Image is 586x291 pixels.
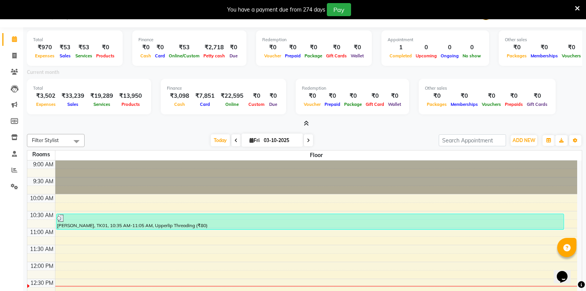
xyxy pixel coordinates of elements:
div: 11:30 AM [28,245,55,253]
div: ₹0 [283,43,303,52]
div: ₹0 [425,92,449,100]
span: Online [223,102,241,107]
span: Expenses [34,102,58,107]
span: Due [267,102,279,107]
span: Floor [55,151,578,160]
input: 2025-10-03 [261,135,300,146]
div: You have a payment due from 274 days [227,6,325,14]
span: Prepaids [503,102,525,107]
span: Services [92,102,112,107]
span: Due [228,53,240,59]
input: Search Appointment [439,134,506,146]
span: Services [73,53,94,59]
div: ₹0 [364,92,386,100]
div: Rooms [27,151,55,159]
span: Card [198,102,212,107]
div: [PERSON_NAME], TK01, 10:35 AM-11:05 AM, Upperlip Threading (₹80) [57,214,564,229]
span: Fri [248,137,261,143]
div: 0 [461,43,483,52]
iframe: chat widget [554,260,578,283]
div: ₹0 [302,92,323,100]
div: ₹0 [525,92,549,100]
div: ₹3,098 [167,92,192,100]
button: Pay [327,3,351,16]
div: ₹33,239 [58,92,87,100]
div: ₹0 [449,92,480,100]
span: Cash [172,102,187,107]
span: Prepaid [323,102,342,107]
div: ₹0 [529,43,560,52]
div: Finance [138,37,240,43]
span: Petty cash [201,53,227,59]
div: Other sales [425,85,549,92]
div: 0 [414,43,439,52]
span: Expenses [33,53,57,59]
span: Products [120,102,142,107]
div: ₹0 [342,92,364,100]
span: Filter Stylist [32,137,59,143]
span: Gift Cards [525,102,549,107]
div: 0 [439,43,461,52]
span: Products [94,53,117,59]
div: ₹970 [33,43,57,52]
span: Today [211,134,230,146]
div: ₹3,502 [33,92,58,100]
div: ₹7,851 [192,92,218,100]
div: ₹19,289 [87,92,116,100]
div: Redemption [262,37,366,43]
div: ₹0 [480,92,503,100]
div: ₹0 [324,43,349,52]
div: 11:00 AM [28,228,55,236]
div: Total [33,37,117,43]
div: Finance [167,85,280,92]
span: Memberships [529,53,560,59]
div: ₹53 [57,43,73,52]
div: 9:30 AM [32,177,55,186]
span: Prepaid [283,53,303,59]
div: ₹2,718 [201,43,227,52]
span: Online/Custom [167,53,201,59]
span: Gift Cards [324,53,349,59]
div: ₹0 [153,43,167,52]
div: 10:30 AM [28,211,55,219]
div: 10:00 AM [28,194,55,202]
div: 1 [388,43,414,52]
span: Wallet [386,102,403,107]
div: ₹13,950 [116,92,145,100]
span: Wallet [349,53,366,59]
span: Card [153,53,167,59]
div: ₹0 [227,43,240,52]
span: Vouchers [560,53,583,59]
div: ₹0 [262,43,283,52]
button: ADD NEW [511,135,537,146]
div: ₹53 [73,43,94,52]
div: ₹0 [560,43,583,52]
span: Upcoming [414,53,439,59]
span: Packages [505,53,529,59]
span: ADD NEW [513,137,535,143]
span: Sales [65,102,80,107]
span: Memberships [449,102,480,107]
div: Appointment [388,37,483,43]
div: ₹0 [323,92,342,100]
span: Sales [58,53,73,59]
div: ₹0 [505,43,529,52]
span: Ongoing [439,53,461,59]
div: 12:30 PM [29,279,55,287]
div: ₹0 [503,92,525,100]
span: Gift Card [364,102,386,107]
div: ₹22,595 [218,92,246,100]
div: 9:00 AM [32,161,55,169]
div: ₹0 [266,92,280,100]
div: ₹0 [138,43,153,52]
div: ₹0 [386,92,403,100]
div: ₹0 [246,92,266,100]
div: ₹0 [303,43,324,52]
div: 12:00 PM [29,262,55,270]
span: Completed [388,53,414,59]
label: Current month [27,69,59,76]
span: Vouchers [480,102,503,107]
span: Voucher [262,53,283,59]
span: Voucher [302,102,323,107]
div: ₹0 [94,43,117,52]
